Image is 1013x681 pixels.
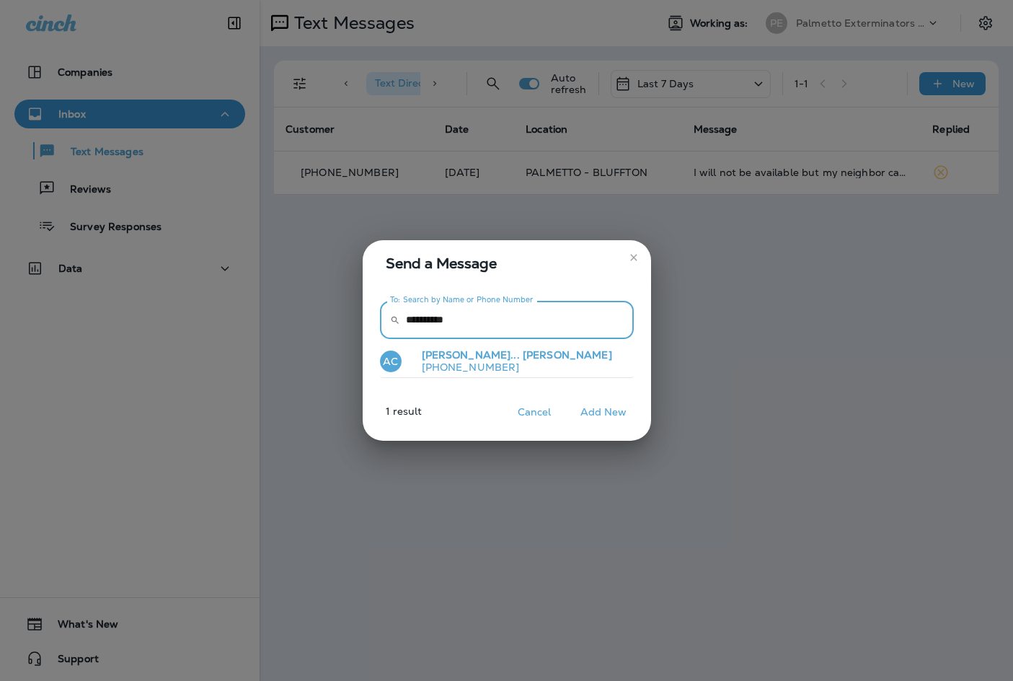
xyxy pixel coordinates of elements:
[357,405,423,429] p: 1 result
[508,401,562,423] button: Cancel
[422,348,520,361] span: [PERSON_NAME]...
[410,361,612,373] p: [PHONE_NUMBER]
[390,294,534,305] label: To: Search by Name or Phone Number
[573,401,634,423] button: Add New
[622,246,645,269] button: close
[380,351,402,372] div: AC
[386,252,634,275] span: Send a Message
[523,348,612,361] span: [PERSON_NAME]
[380,345,634,378] button: AC[PERSON_NAME]... [PERSON_NAME][PHONE_NUMBER]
